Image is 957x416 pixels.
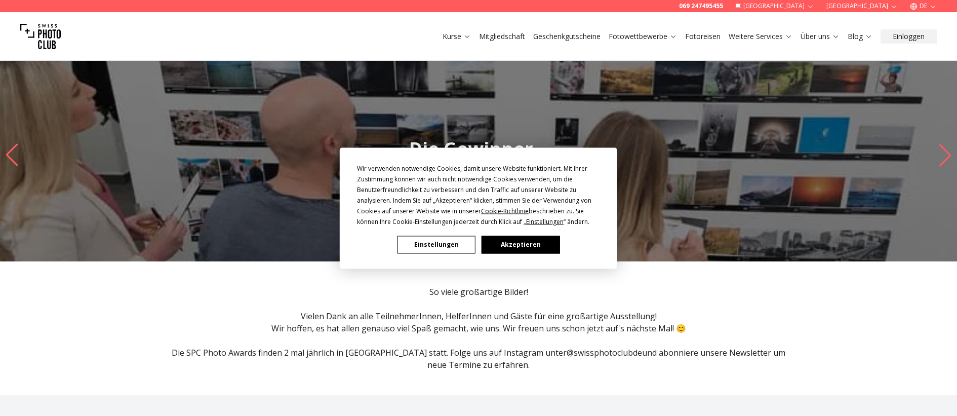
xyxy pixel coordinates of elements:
[357,163,600,226] div: Wir verwenden notwendige Cookies, damit unsere Website funktioniert. Mit Ihrer Zustimmung können ...
[481,206,529,215] span: Cookie-Richtlinie
[526,217,564,225] span: Einstellungen
[397,236,475,253] button: Einstellungen
[340,147,617,269] div: Cookie Consent Prompt
[482,236,560,253] button: Akzeptieren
